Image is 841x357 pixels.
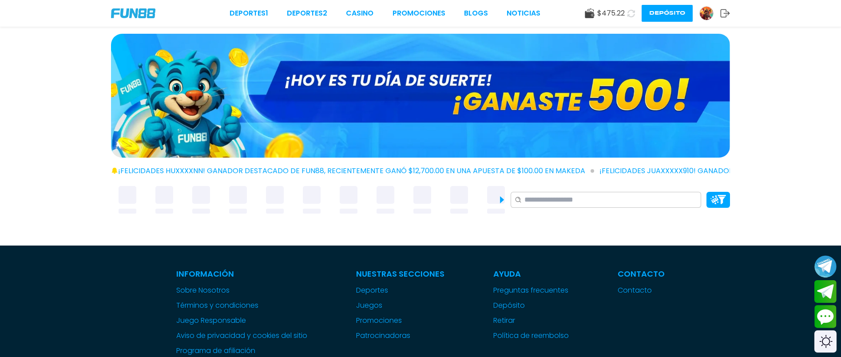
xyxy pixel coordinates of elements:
[710,195,726,204] img: Platform Filter
[618,268,665,280] p: Contacto
[814,330,837,353] div: Switch theme
[464,8,488,19] a: BLOGS
[356,300,382,311] button: Juegos
[176,300,307,311] a: Términos y condiciones
[176,345,307,356] a: Programa de afiliación
[493,268,569,280] p: Ayuda
[493,330,569,341] a: Política de reembolso
[493,300,569,311] a: Depósito
[493,315,569,326] a: Retirar
[618,285,665,296] a: Contacto
[111,34,730,158] img: GANASTE 500
[111,8,155,18] img: Company Logo
[700,7,713,20] img: Avatar
[356,285,444,296] a: Deportes
[287,8,327,19] a: Deportes2
[814,305,837,328] button: Contact customer service
[814,280,837,303] button: Join telegram
[230,8,268,19] a: Deportes1
[493,285,569,296] a: Preguntas frecuentes
[814,255,837,278] button: Join telegram channel
[356,315,444,326] a: Promociones
[699,6,720,20] a: Avatar
[507,8,540,19] a: NOTICIAS
[393,8,445,19] a: Promociones
[176,268,307,280] p: Información
[642,5,693,22] button: Depósito
[356,268,444,280] p: Nuestras Secciones
[176,285,307,296] a: Sobre Nosotros
[597,8,625,19] span: $ 475.22
[176,315,307,326] a: Juego Responsable
[346,8,373,19] a: CASINO
[118,166,594,176] span: ¡FELICIDADES huxxxxnn! GANADOR DESTACADO DE FUN88, RECIENTEMENTE GANÓ $12,700.00 EN UNA APUESTA D...
[176,330,307,341] a: Aviso de privacidad y cookies del sitio
[356,330,444,341] a: Patrocinadoras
